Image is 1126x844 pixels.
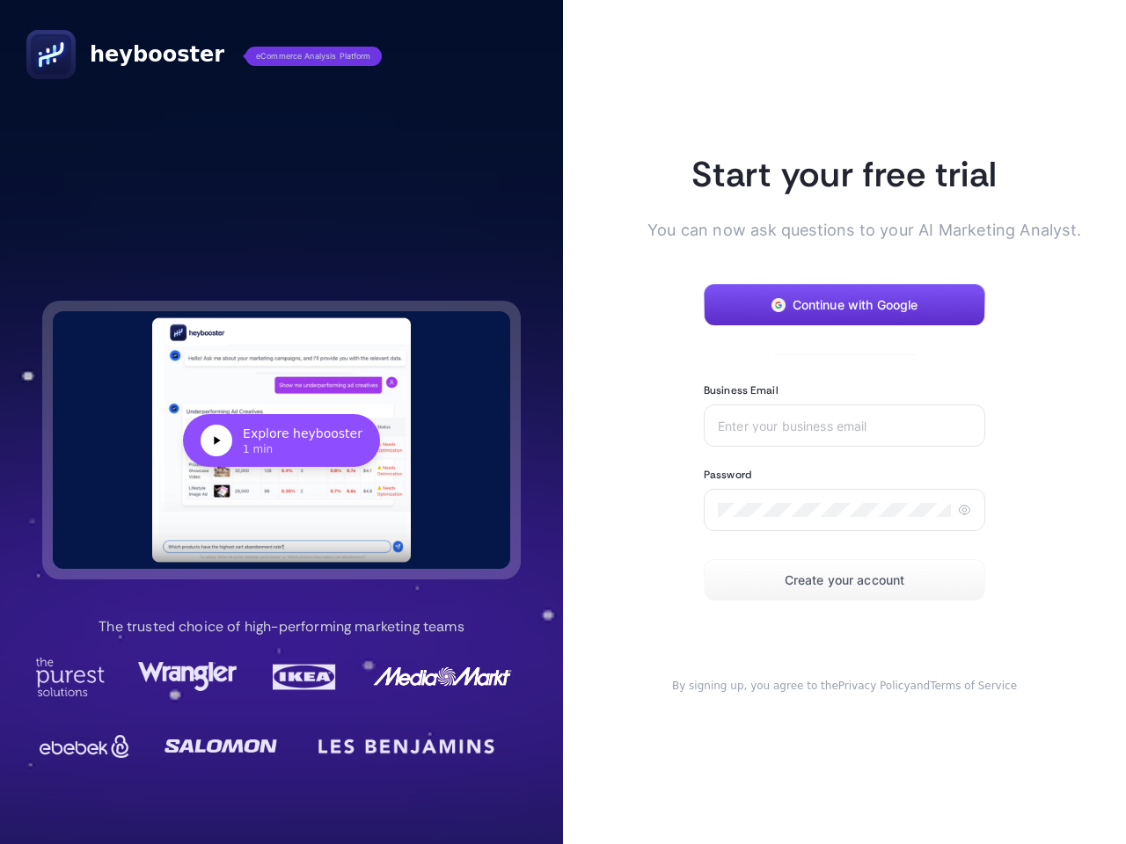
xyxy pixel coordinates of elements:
button: Continue with Google [704,284,985,326]
span: Create your account [785,573,905,587]
span: Continue with Google [793,298,918,312]
button: Explore heybooster1 min [53,311,510,569]
h1: Start your free trial [647,151,1042,197]
a: heyboostereCommerce Analysis Platform [26,30,382,79]
img: Salomon [165,729,277,764]
p: The trusted choice of high-performing marketing teams [99,616,464,637]
button: Create your account [704,559,985,601]
span: By signing up, you agree to the [672,680,838,692]
img: Purest [35,658,106,696]
span: heybooster [90,40,224,69]
label: Business Email [704,383,779,397]
input: Enter your business email [718,418,971,433]
label: Password [704,468,751,482]
img: Ebebek [35,729,134,764]
div: and [647,679,1042,693]
img: LesBenjamin [308,725,505,768]
a: Privacy Policy [838,680,910,692]
a: Terms of Service [930,680,1017,692]
img: MediaMarkt [372,658,513,696]
img: Ikea [269,658,340,696]
img: Wrangler [138,658,237,696]
div: Explore heybooster [243,425,362,442]
div: 1 min [243,442,362,456]
span: eCommerce Analysis Platform [245,47,382,66]
p: You can now ask questions to your AI Marketing Analyst. [647,218,1042,242]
